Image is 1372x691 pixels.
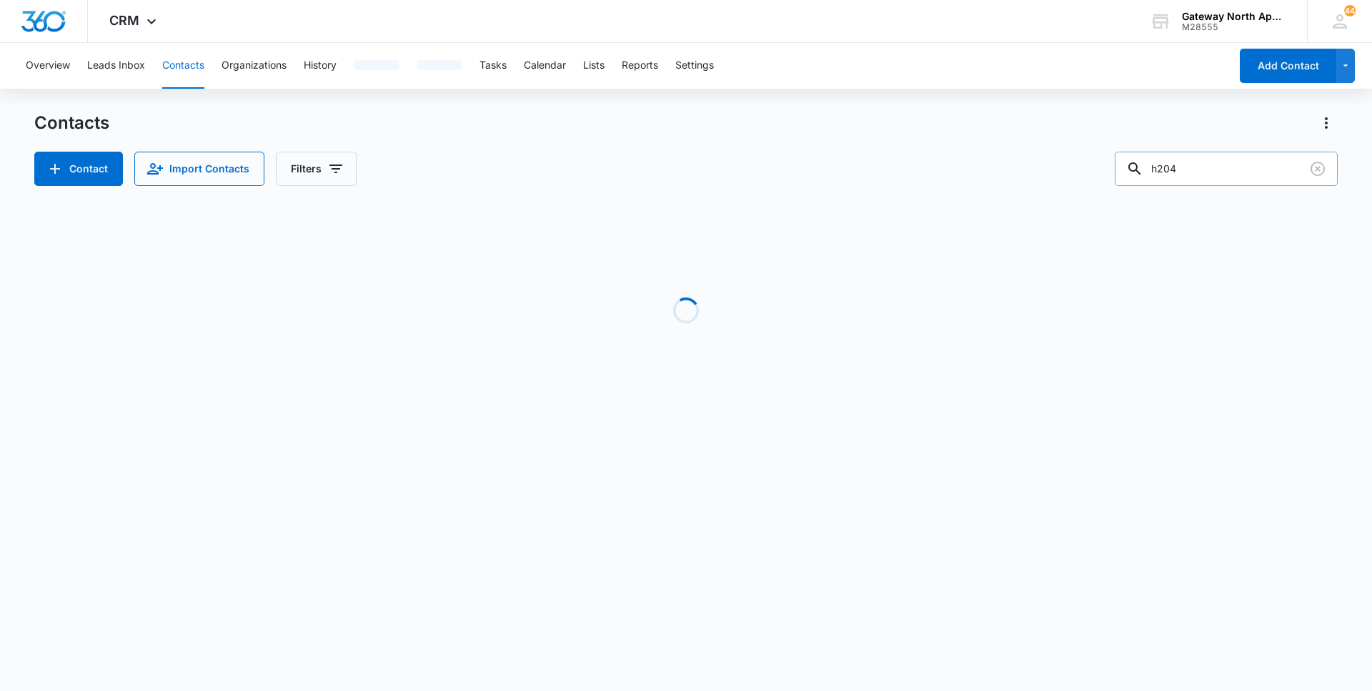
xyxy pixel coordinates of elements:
[1344,5,1356,16] span: 44
[1240,49,1336,83] button: Add Contact
[524,43,566,89] button: Calendar
[675,43,714,89] button: Settings
[109,13,139,28] span: CRM
[1182,11,1286,22] div: account name
[87,43,145,89] button: Leads Inbox
[1344,5,1356,16] div: notifications count
[583,43,605,89] button: Lists
[1315,112,1338,134] button: Actions
[222,43,287,89] button: Organizations
[1115,152,1338,186] input: Search Contacts
[276,152,357,186] button: Filters
[162,43,204,89] button: Contacts
[1306,157,1329,180] button: Clear
[622,43,658,89] button: Reports
[134,152,264,186] button: Import Contacts
[34,152,123,186] button: Add Contact
[1182,22,1286,32] div: account id
[304,43,337,89] button: History
[26,43,70,89] button: Overview
[479,43,507,89] button: Tasks
[34,112,109,134] h1: Contacts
